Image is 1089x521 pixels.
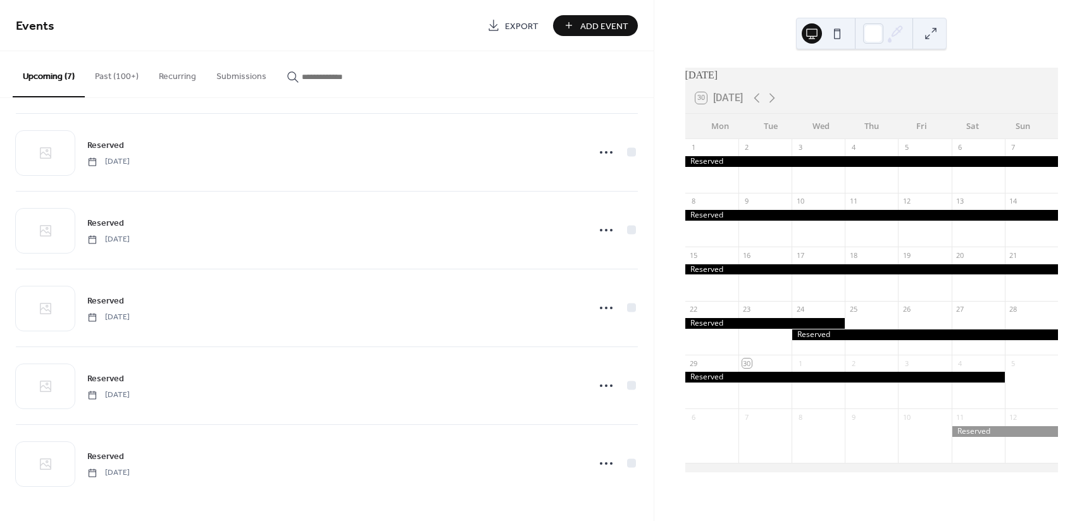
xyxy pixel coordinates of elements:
a: Reserved [87,216,124,230]
div: 18 [849,250,858,260]
div: 30 [742,359,752,368]
div: Reserved [685,372,1005,383]
div: 3 [902,359,911,368]
div: 2 [742,143,752,152]
div: 17 [795,250,805,260]
div: 28 [1009,305,1018,314]
span: [DATE] [87,467,130,479]
div: 6 [689,412,699,422]
div: 22 [689,305,699,314]
span: Add Event [580,20,628,33]
button: Submissions [206,51,277,96]
div: Reserved [792,329,1058,340]
span: [DATE] [87,234,130,245]
span: Events [16,14,54,39]
div: Reserved [685,318,845,329]
div: 20 [955,250,965,260]
div: Mon [695,114,746,139]
div: 26 [902,305,911,314]
div: Reserved [685,210,1058,221]
div: 13 [955,197,965,206]
div: 16 [742,250,752,260]
span: Reserved [87,372,124,386]
div: 4 [955,359,965,368]
div: 10 [795,197,805,206]
div: 11 [955,412,965,422]
span: [DATE] [87,156,130,168]
div: Reserved [685,264,1058,275]
a: Reserved [87,371,124,386]
div: 14 [1009,197,1018,206]
div: Sat [947,114,998,139]
a: Export [478,15,548,36]
div: 15 [689,250,699,260]
span: [DATE] [87,312,130,323]
div: 8 [795,412,805,422]
div: 6 [955,143,965,152]
div: 10 [902,412,911,422]
div: 4 [849,143,858,152]
div: 29 [689,359,699,368]
span: Reserved [87,450,124,463]
div: 1 [689,143,699,152]
div: 27 [955,305,965,314]
div: 12 [1009,412,1018,422]
div: 19 [902,250,911,260]
div: 8 [689,197,699,206]
div: 9 [742,197,752,206]
div: 25 [849,305,858,314]
div: Tue [745,114,796,139]
div: 12 [902,197,911,206]
div: 7 [1009,143,1018,152]
div: Wed [796,114,847,139]
div: 7 [742,412,752,422]
div: Sun [997,114,1048,139]
div: Thu [846,114,897,139]
div: Reserved [685,156,1058,167]
a: Reserved [87,449,124,463]
div: 3 [795,143,805,152]
button: Upcoming (7) [13,51,85,97]
button: Recurring [149,51,206,96]
div: [DATE] [685,68,1058,83]
div: Reserved [952,426,1058,437]
div: Fri [897,114,947,139]
div: 11 [849,197,858,206]
span: Reserved [87,295,124,308]
span: Reserved [87,139,124,152]
div: 1 [795,359,805,368]
div: 23 [742,305,752,314]
span: [DATE] [87,389,130,401]
button: Add Event [553,15,638,36]
div: 9 [849,412,858,422]
span: Reserved [87,217,124,230]
div: 24 [795,305,805,314]
span: Export [505,20,538,33]
div: 2 [849,359,858,368]
a: Reserved [87,138,124,152]
div: 5 [902,143,911,152]
div: 21 [1009,250,1018,260]
button: Past (100+) [85,51,149,96]
div: 5 [1009,359,1018,368]
a: Reserved [87,293,124,308]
